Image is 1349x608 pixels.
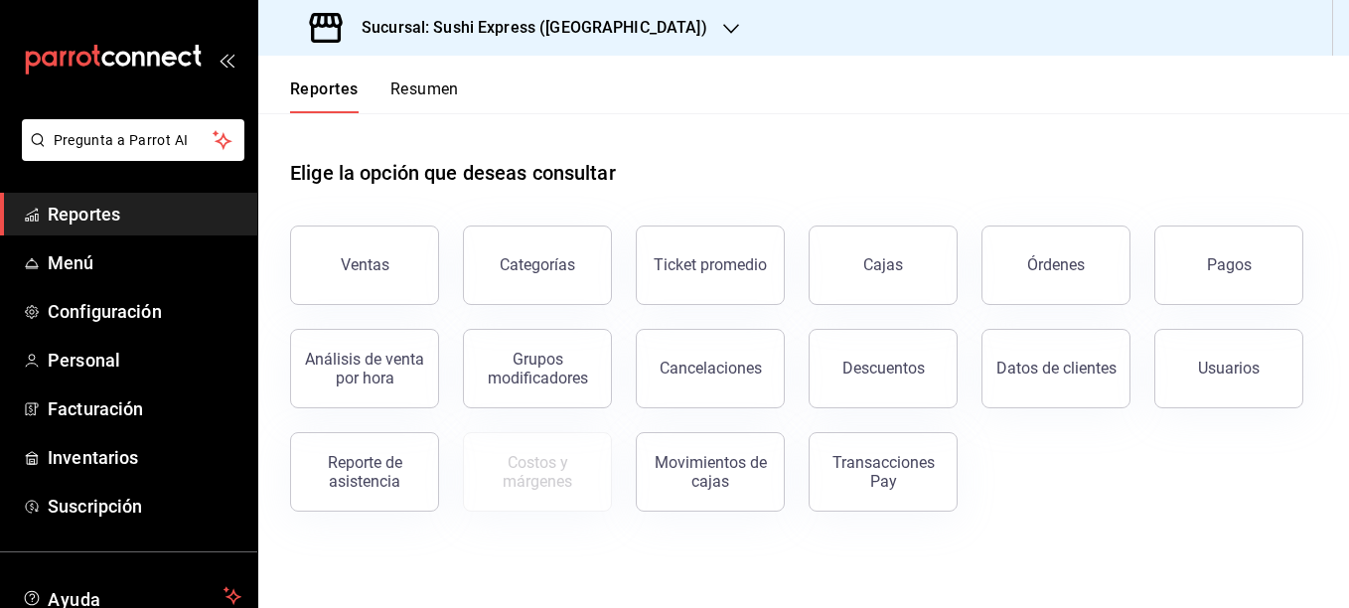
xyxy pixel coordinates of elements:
button: Reportes [290,79,359,113]
span: Configuración [48,298,241,325]
div: Ticket promedio [654,255,767,274]
span: Suscripción [48,493,241,520]
div: Movimientos de cajas [649,453,772,491]
span: Personal [48,347,241,374]
button: Datos de clientes [981,329,1130,408]
button: Ventas [290,226,439,305]
h1: Elige la opción que deseas consultar [290,158,616,188]
span: Reportes [48,201,241,228]
button: Reporte de asistencia [290,432,439,512]
button: Análisis de venta por hora [290,329,439,408]
button: Usuarios [1154,329,1303,408]
button: Cancelaciones [636,329,785,408]
div: Cancelaciones [660,359,762,378]
span: Menú [48,249,241,276]
a: Pregunta a Parrot AI [14,144,244,165]
div: Cajas [863,255,903,274]
span: Ayuda [48,584,216,608]
div: Análisis de venta por hora [303,350,426,387]
div: Reporte de asistencia [303,453,426,491]
button: Órdenes [981,226,1130,305]
div: Transacciones Pay [822,453,945,491]
button: Transacciones Pay [809,432,958,512]
button: Movimientos de cajas [636,432,785,512]
span: Facturación [48,395,241,422]
div: Descuentos [842,359,925,378]
div: Grupos modificadores [476,350,599,387]
span: Pregunta a Parrot AI [54,130,214,151]
div: Categorías [500,255,575,274]
button: Descuentos [809,329,958,408]
button: Categorías [463,226,612,305]
button: Ticket promedio [636,226,785,305]
button: Contrata inventarios para ver este reporte [463,432,612,512]
div: navigation tabs [290,79,459,113]
button: Resumen [390,79,459,113]
div: Pagos [1207,255,1252,274]
div: Órdenes [1027,255,1085,274]
h3: Sucursal: Sushi Express ([GEOGRAPHIC_DATA]) [346,16,707,40]
button: Cajas [809,226,958,305]
div: Ventas [341,255,389,274]
div: Usuarios [1198,359,1260,378]
button: Pregunta a Parrot AI [22,119,244,161]
div: Costos y márgenes [476,453,599,491]
div: Datos de clientes [996,359,1117,378]
button: Pagos [1154,226,1303,305]
span: Inventarios [48,444,241,471]
button: open_drawer_menu [219,52,234,68]
button: Grupos modificadores [463,329,612,408]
